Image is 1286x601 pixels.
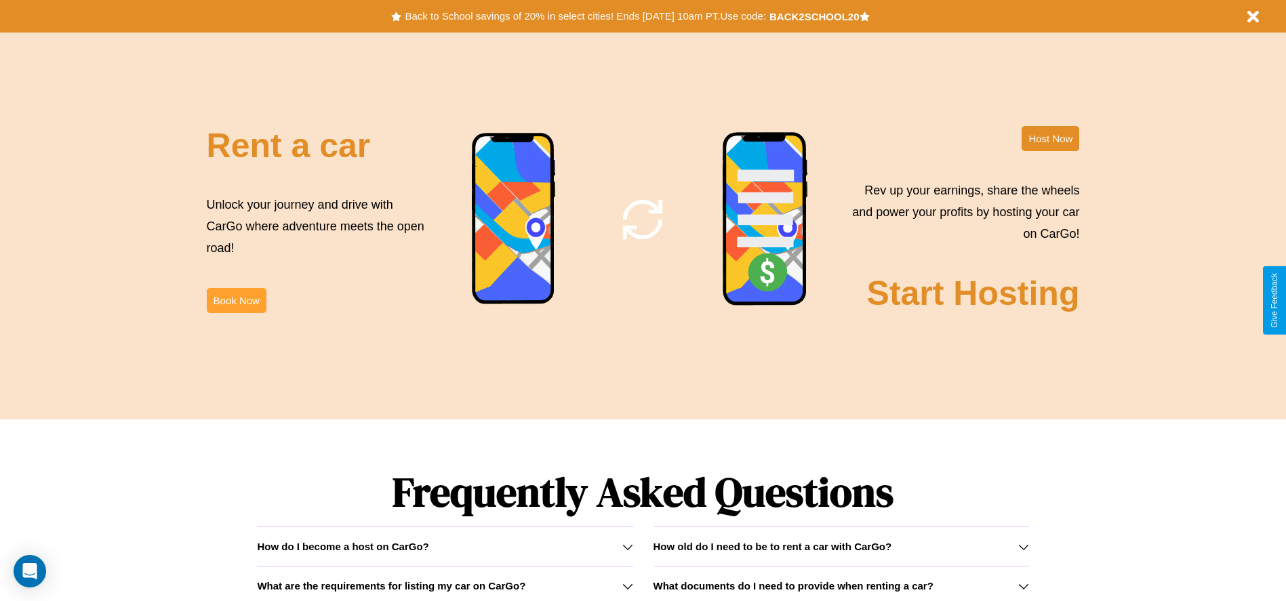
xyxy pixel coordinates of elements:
[1270,273,1279,328] div: Give Feedback
[401,7,769,26] button: Back to School savings of 20% in select cities! Ends [DATE] 10am PT.Use code:
[654,580,933,592] h3: What documents do I need to provide when renting a car?
[722,131,809,308] img: phone
[1022,126,1079,151] button: Host Now
[257,457,1028,526] h1: Frequently Asked Questions
[207,126,371,165] h2: Rent a car
[471,132,557,306] img: phone
[654,541,892,552] h3: How old do I need to be to rent a car with CarGo?
[207,194,429,260] p: Unlock your journey and drive with CarGo where adventure meets the open road!
[14,555,46,587] div: Open Intercom Messenger
[769,11,860,22] b: BACK2SCHOOL20
[207,288,266,313] button: Book Now
[867,274,1080,313] h2: Start Hosting
[257,580,525,592] h3: What are the requirements for listing my car on CarGo?
[257,541,428,552] h3: How do I become a host on CarGo?
[844,180,1079,245] p: Rev up your earnings, share the wheels and power your profits by hosting your car on CarGo!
